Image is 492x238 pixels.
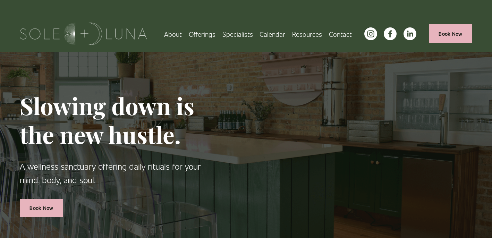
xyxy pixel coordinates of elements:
[164,28,182,40] a: About
[292,28,322,40] a: folder dropdown
[20,91,206,148] h1: Slowing down is the new hustle.
[189,28,215,40] a: folder dropdown
[384,27,397,40] a: facebook-unauth
[20,23,147,45] img: Sole + Luna
[404,27,416,40] a: LinkedIn
[260,28,285,40] a: Calendar
[329,28,352,40] a: Contact
[364,27,377,40] a: instagram-unauth
[429,24,473,43] a: Book Now
[222,28,253,40] a: Specialists
[20,160,206,187] p: A wellness sanctuary offering daily rituals for your mind, body, and soul.
[20,199,63,217] a: Book Now
[292,28,322,39] span: Resources
[189,28,215,39] span: Offerings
